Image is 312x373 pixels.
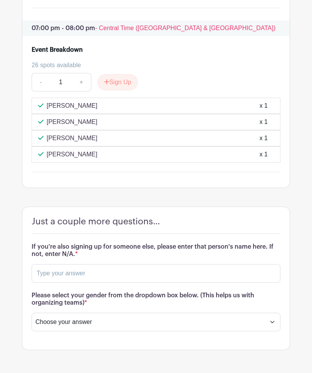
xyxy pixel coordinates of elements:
div: x 1 [260,150,268,159]
div: x 1 [260,134,268,143]
span: - Central Time ([GEOGRAPHIC_DATA] & [GEOGRAPHIC_DATA]) [95,25,275,31]
a: - [32,73,49,92]
h4: Just a couple more questions... [32,216,160,227]
p: [PERSON_NAME] [47,150,97,159]
p: 07:00 pm - 08:00 pm [22,20,290,36]
button: Sign Up [97,74,138,90]
a: + [72,73,91,92]
p: [PERSON_NAME] [47,134,97,143]
div: x 1 [260,117,268,127]
div: x 1 [260,101,268,110]
h6: Please select your gender from the dropdown box below. (This helps us with organizing teams) [32,292,280,307]
div: Event Breakdown [32,45,83,54]
div: 26 spots available [32,61,274,70]
h6: If you're also signing up for someone else, please enter that person's name here. If not, enter N/A. [32,243,280,258]
p: [PERSON_NAME] [47,101,97,110]
p: [PERSON_NAME] [47,117,97,127]
input: Type your answer [32,264,280,283]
